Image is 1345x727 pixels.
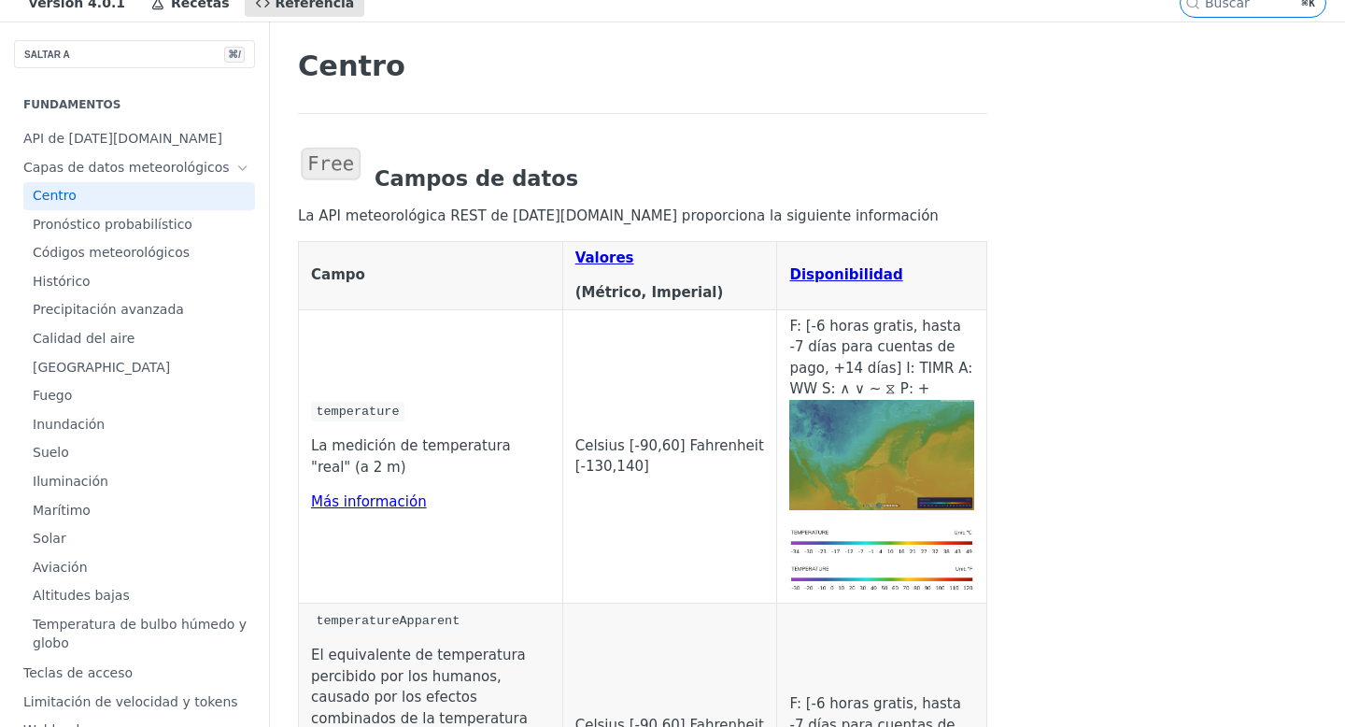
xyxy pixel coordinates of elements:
[23,611,255,657] a: Temperatura de bulbo húmedo y globo
[23,582,255,610] a: Altitudes bajas
[23,131,222,146] font: API de [DATE][DOMAIN_NAME]
[23,268,255,296] a: Histórico
[24,50,70,60] font: SALTAR A
[33,560,88,575] font: Aviación
[23,554,255,582] a: Aviación
[23,468,255,496] a: Iluminación
[316,614,460,628] span: temperatureApparent
[789,446,974,463] span: Ampliar imagen
[33,588,130,603] font: Altitudes bajas
[23,98,120,111] font: Fundamentos
[33,417,105,432] font: Inundación
[33,503,91,518] font: Marítimo
[33,388,72,403] font: Fuego
[23,160,230,175] font: Capas de datos meteorológicos
[33,217,192,232] font: Pronóstico probabilístico
[14,125,255,153] a: API de [DATE][DOMAIN_NAME]
[23,182,255,210] a: Centro
[23,354,255,382] a: [GEOGRAPHIC_DATA]
[789,534,974,550] span: Ampliar imagen
[23,296,255,324] a: Precipitación avanzada
[575,284,724,301] font: (Métrico, Imperial)
[575,437,764,476] font: Celsius [-90,60] Fahrenheit [-130,140]
[14,660,255,688] a: Teclas de acceso
[228,49,241,60] font: ⌘/
[789,570,974,587] span: Ampliar imagen
[23,239,255,267] a: Códigos meteorológicos
[33,531,66,546] font: Solar
[23,497,255,525] a: Marítimo
[23,525,255,553] a: Solar
[789,318,972,398] font: F: [-6 horas gratis, hasta -7 días para cuentas de pago, +14 días] I: TIMR A: WW S: ∧ ∨ ~ ⧖ P: +
[23,382,255,410] a: Fuego
[14,40,255,68] button: SALTAR A⌘/
[14,154,255,182] a: Capas de datos meteorológicosOcultar subpáginas para capas de datos meteorológicos
[33,188,77,203] font: Centro
[375,166,578,191] font: Campos de datos
[298,50,405,82] font: Centro
[33,302,184,317] font: Precipitación avanzada
[33,331,134,346] font: Calidad del aire
[575,249,634,266] a: Valores
[23,211,255,239] a: Pronóstico probabilístico
[311,493,427,510] a: Más información
[311,266,365,283] font: Campo
[33,474,108,489] font: Iluminación
[33,445,69,460] font: Suelo
[23,665,133,680] font: Teclas de acceso
[298,207,939,224] font: La API meteorológica REST de [DATE][DOMAIN_NAME] proporciona la siguiente información
[23,325,255,353] a: Calidad del aire
[789,266,902,283] a: Disponibilidad
[23,411,255,439] a: Inundación
[311,437,511,476] font: La medición de temperatura "real" (a 2 m)
[235,161,250,176] button: Ocultar subpáginas para capas de datos meteorológicos
[23,439,255,467] a: Suelo
[33,617,247,650] font: Temperatura de bulbo húmedo y globo
[33,360,170,375] font: [GEOGRAPHIC_DATA]
[23,694,238,709] font: Limitación de velocidad y tokens
[33,274,91,289] font: Histórico
[33,245,190,260] font: Códigos meteorológicos
[316,405,399,419] span: temperature
[14,689,255,717] a: Limitación de velocidad y tokens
